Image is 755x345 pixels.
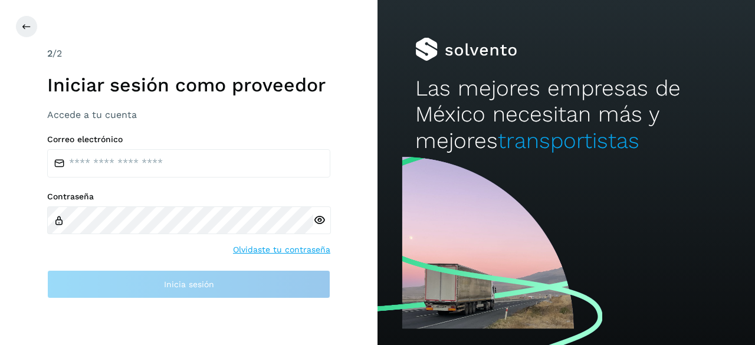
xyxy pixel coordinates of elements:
span: transportistas [498,128,639,153]
span: Inicia sesión [164,280,214,288]
a: Olvidaste tu contraseña [233,244,330,256]
span: 2 [47,48,52,59]
h3: Accede a tu cuenta [47,109,330,120]
label: Correo electrónico [47,134,330,144]
h2: Las mejores empresas de México necesitan más y mejores [415,75,717,154]
label: Contraseña [47,192,330,202]
button: Inicia sesión [47,270,330,298]
div: /2 [47,47,330,61]
h1: Iniciar sesión como proveedor [47,74,330,96]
